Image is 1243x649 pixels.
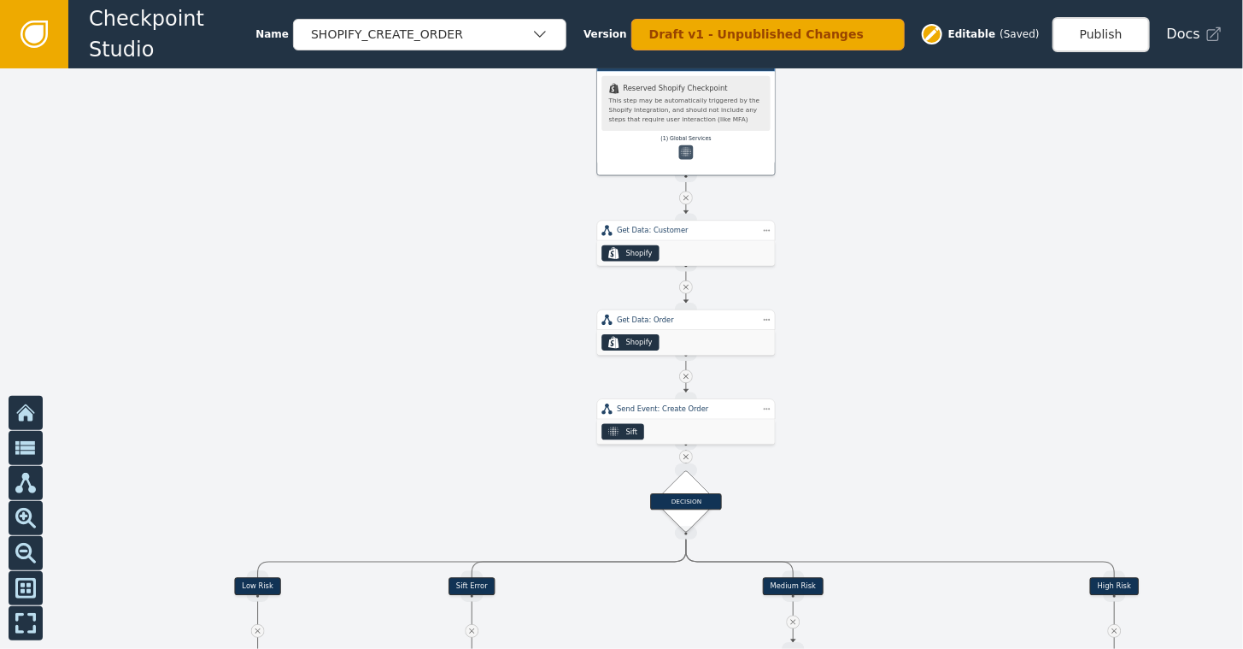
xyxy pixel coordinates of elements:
div: Sift Error [449,577,495,595]
div: Shopify [626,337,653,348]
span: Version [583,27,627,42]
button: Publish [1052,17,1150,52]
div: ( Saved ) [1000,27,1039,42]
span: Editable [948,27,996,42]
div: Low Risk [235,577,281,595]
div: DECISION [650,493,722,510]
div: Draft v1 - Unpublished Changes [649,26,870,44]
div: High Risk [1090,577,1139,595]
a: Docs [1167,24,1222,44]
div: Get Data: Order [617,315,755,326]
div: Send Event: Create Order [617,404,755,415]
div: SHOPIFY_CREATE_ORDER [311,26,531,44]
div: ( 1 ) Global Services [601,134,770,145]
span: Checkpoint Studio [89,3,255,65]
div: This step may be automatically triggered by the Shopify Integration, and should not include any s... [609,96,764,124]
div: Get Data: Customer [617,225,755,236]
span: Docs [1167,24,1200,44]
div: Reserved Shopify Checkpoint [609,83,764,94]
button: SHOPIFY_CREATE_ORDER [293,19,566,50]
span: Name [255,27,289,42]
div: Sift [626,427,638,438]
div: Shopify [626,248,653,259]
div: Medium Risk [763,577,824,595]
button: Draft v1 - Unpublished Changes [631,19,905,50]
